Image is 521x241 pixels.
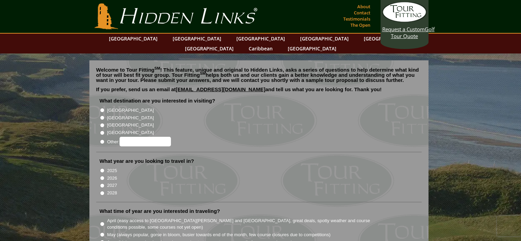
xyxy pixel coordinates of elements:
[107,182,117,189] label: 2027
[120,137,171,146] input: Other:
[96,87,422,97] p: If you prefer, send us an email at and tell us what you are looking for. Thank you!
[100,158,194,165] label: What year are you looking to travel in?
[100,208,220,215] label: What time of year are you interested in traveling?
[107,122,154,129] label: [GEOGRAPHIC_DATA]
[342,14,372,24] a: Testimonials
[106,34,161,44] a: [GEOGRAPHIC_DATA]
[107,231,331,238] label: May (always popular, gorse in bloom, busier towards end of the month, few course closures due to ...
[107,167,117,174] label: 2025
[382,26,425,33] span: Request a Custom
[107,190,117,196] label: 2028
[100,97,215,104] label: What destination are you interested in visiting?
[107,115,154,121] label: [GEOGRAPHIC_DATA]
[107,175,117,182] label: 2026
[96,67,422,83] p: Welcome to Tour Fitting ! This feature, unique and original to Hidden Links, asks a series of que...
[382,2,427,39] a: Request a CustomGolf Tour Quote
[200,71,206,75] sup: SM
[233,34,288,44] a: [GEOGRAPHIC_DATA]
[176,86,265,92] a: [EMAIL_ADDRESS][DOMAIN_NAME]
[107,129,154,136] label: [GEOGRAPHIC_DATA]
[284,44,340,53] a: [GEOGRAPHIC_DATA]
[107,137,171,146] label: Other:
[107,107,154,114] label: [GEOGRAPHIC_DATA]
[352,8,372,17] a: Contact
[154,66,160,70] sup: SM
[182,44,237,53] a: [GEOGRAPHIC_DATA]
[245,44,276,53] a: Caribbean
[360,34,416,44] a: [GEOGRAPHIC_DATA]
[107,217,383,231] label: April (easy access to [GEOGRAPHIC_DATA][PERSON_NAME] and [GEOGRAPHIC_DATA], great deals, spotty w...
[297,34,352,44] a: [GEOGRAPHIC_DATA]
[349,20,372,30] a: The Open
[169,34,225,44] a: [GEOGRAPHIC_DATA]
[356,2,372,11] a: About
